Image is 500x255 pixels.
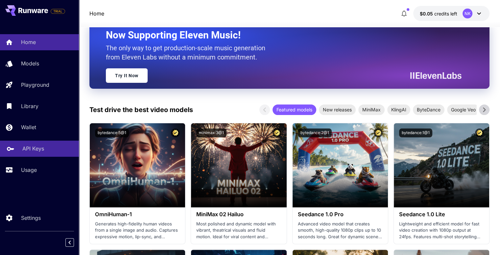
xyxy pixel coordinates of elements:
button: Certified Model – Vetted for best performance and includes a commercial license. [171,128,180,137]
h3: MiniMax 02 Hailuo [196,211,281,218]
div: Collapse sidebar [70,237,79,248]
nav: breadcrumb [89,10,104,17]
p: Wallet [21,123,36,131]
span: credits left [434,11,457,16]
span: ByteDance [413,106,444,113]
div: KlingAI [387,104,410,115]
button: Certified Model – Vetted for best performance and includes a commercial license. [273,128,281,137]
button: $0.05NK [413,6,489,21]
h2: Now Supporting Eleven Music! [106,29,457,41]
button: Certified Model – Vetted for best performance and includes a commercial license. [475,128,484,137]
p: Models [21,59,39,67]
button: Collapse sidebar [65,238,74,247]
img: alt [293,123,388,207]
span: MiniMax [358,106,385,113]
p: Lightweight and efficient model for fast video creation with 1080p output at 24fps. Features mult... [399,221,484,240]
a: Home [89,10,104,17]
img: alt [191,123,286,207]
span: New releases [319,106,356,113]
button: bytedance:5@1 [95,128,129,137]
p: Settings [21,214,41,222]
button: bytedance:1@1 [399,128,432,137]
div: Google Veo [447,104,480,115]
div: NK [463,9,472,18]
p: Home [21,38,36,46]
p: Playground [21,81,49,89]
a: Try It Now [106,68,148,83]
span: KlingAI [387,106,410,113]
span: Add your payment card to enable full platform functionality. [51,7,65,15]
p: Test drive the best video models [89,105,193,115]
p: The only way to get production-scale music generation from Eleven Labs without a minimum commitment. [106,43,270,62]
button: Certified Model – Vetted for best performance and includes a commercial license. [374,128,383,137]
p: API Keys [22,145,44,152]
span: Google Veo [447,106,480,113]
div: Featured models [273,104,316,115]
span: Featured models [273,106,316,113]
div: New releases [319,104,356,115]
p: Usage [21,166,37,174]
p: Advanced video model that creates smooth, high-quality 1080p clips up to 10 seconds long. Great f... [298,221,383,240]
p: Generates high-fidelity human videos from a single image and audio. Captures expressive motion, l... [95,221,180,240]
img: alt [90,123,185,207]
div: MiniMax [358,104,385,115]
span: TRIAL [51,9,65,14]
p: Most polished and dynamic model with vibrant, theatrical visuals and fluid motion. Ideal for vira... [196,221,281,240]
span: $0.05 [420,11,434,16]
h3: Seedance 1.0 Pro [298,211,383,218]
h3: Seedance 1.0 Lite [399,211,484,218]
div: ByteDance [413,104,444,115]
img: alt [394,123,489,207]
p: Library [21,102,38,110]
div: $0.05 [420,10,457,17]
button: bytedance:2@1 [298,128,332,137]
h3: OmniHuman‑1 [95,211,180,218]
button: minimax:3@1 [196,128,226,137]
